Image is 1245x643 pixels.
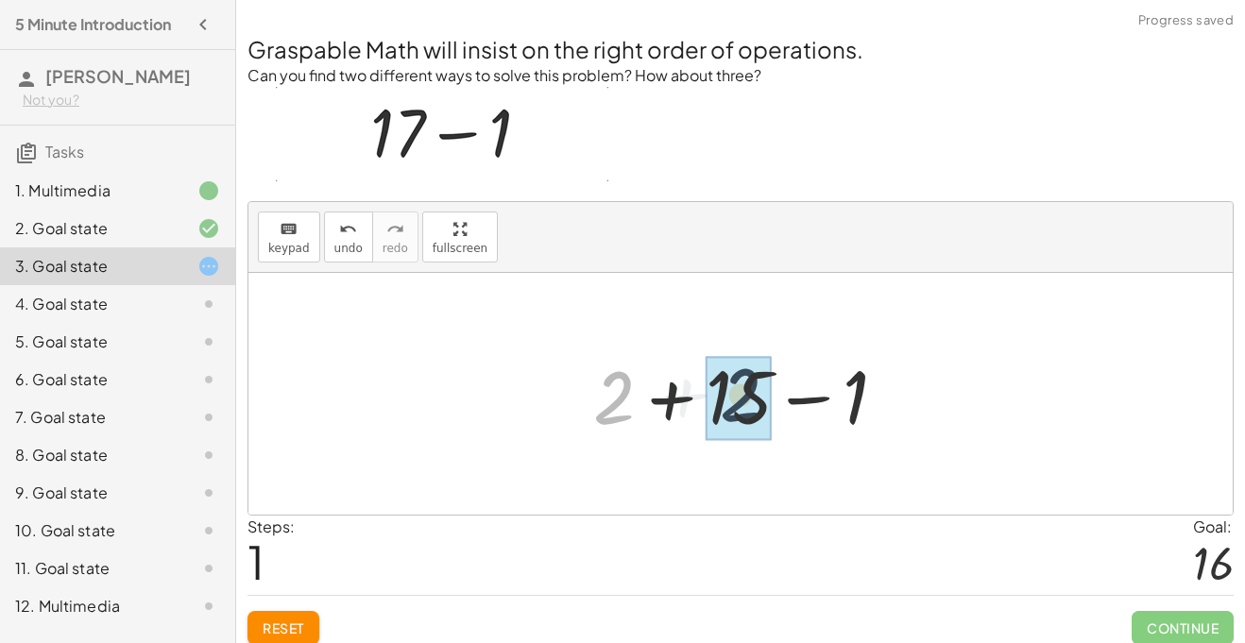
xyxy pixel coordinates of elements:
[15,293,167,315] div: 4. Goal state
[197,293,220,315] i: Task not started.
[383,242,408,255] span: redo
[433,242,487,255] span: fullscreen
[258,212,320,262] button: keyboardkeypad
[15,13,171,36] h4: 5 Minute Introduction
[23,91,220,110] div: Not you?
[197,217,220,240] i: Task finished and correct.
[1193,516,1234,538] div: Goal:
[15,179,167,202] div: 1. Multimedia
[197,482,220,504] i: Task not started.
[386,218,404,241] i: redo
[268,242,310,255] span: keypad
[15,255,167,278] div: 3. Goal state
[45,65,191,87] span: [PERSON_NAME]
[280,218,298,241] i: keyboard
[247,65,1234,87] p: Can you find two different ways to solve this problem? How about three?
[15,406,167,429] div: 7. Goal state
[1138,11,1234,30] span: Progress saved
[15,595,167,618] div: 12. Multimedia
[15,519,167,542] div: 10. Goal state
[197,557,220,580] i: Task not started.
[15,444,167,466] div: 8. Goal state
[276,87,608,181] img: c98fd760e6ed093c10ccf3c4ca28a3dcde0f4c7a2f3786375f60a510364f4df2.gif
[197,406,220,429] i: Task not started.
[324,212,373,262] button: undoundo
[15,482,167,504] div: 9. Goal state
[339,218,357,241] i: undo
[197,255,220,278] i: Task started.
[197,519,220,542] i: Task not started.
[422,212,498,262] button: fullscreen
[197,330,220,353] i: Task not started.
[15,217,167,240] div: 2. Goal state
[15,368,167,391] div: 6. Goal state
[45,142,84,161] span: Tasks
[197,368,220,391] i: Task not started.
[372,212,418,262] button: redoredo
[197,179,220,202] i: Task finished.
[197,444,220,466] i: Task not started.
[334,242,363,255] span: undo
[247,516,295,536] label: Steps:
[247,533,264,590] span: 1
[197,595,220,618] i: Task not started.
[263,619,304,636] span: Reset
[15,330,167,353] div: 5. Goal state
[247,33,1234,65] h2: Graspable Math will insist on the right order of operations.
[15,557,167,580] div: 11. Goal state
